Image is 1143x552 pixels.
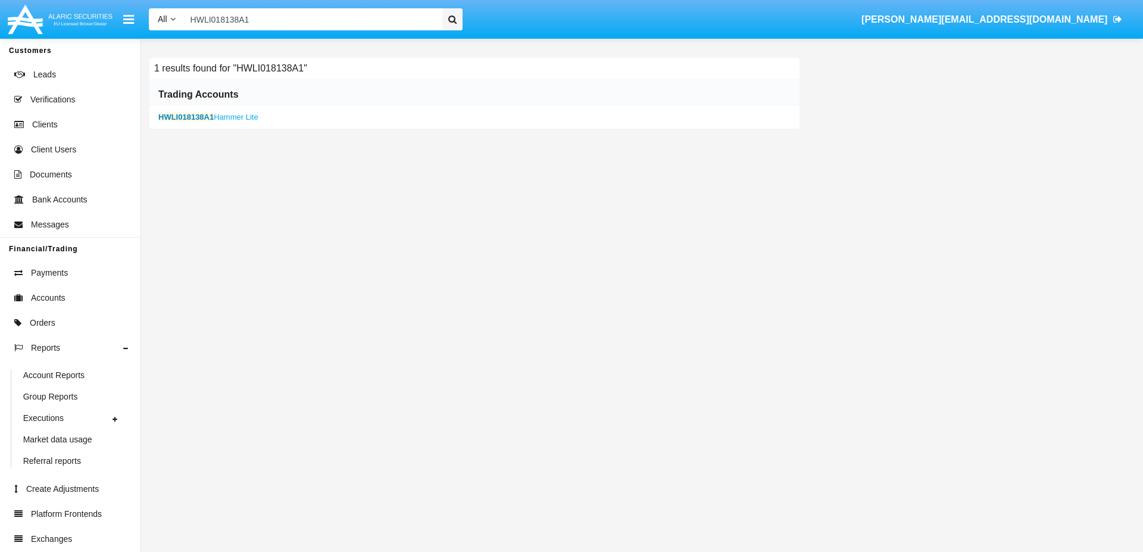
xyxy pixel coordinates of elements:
[861,14,1107,24] span: [PERSON_NAME][EMAIL_ADDRESS][DOMAIN_NAME]
[11,434,130,446] a: Market data usage
[158,113,258,121] a: Hammer Lite
[31,292,65,304] span: Accounts
[149,13,185,26] a: All
[158,88,239,101] h6: Trading Accounts
[11,369,130,382] a: Account Reports
[30,317,55,329] span: Orders
[31,533,72,545] span: Exchanges
[23,412,64,425] span: Executions
[33,68,56,81] span: Leads
[185,8,438,30] input: Search
[158,113,214,121] b: HWLI018138A1
[149,58,312,79] h6: 1 results found for "HWLI018138A1"
[31,342,60,354] span: Reports
[11,391,130,403] a: Group Reports
[6,2,114,37] img: Logo image
[31,219,69,231] span: Messages
[23,391,78,403] span: Group Reports
[23,369,85,382] span: Account Reports
[31,144,76,156] span: Client Users
[32,118,58,131] span: Clients
[30,169,72,181] span: Documents
[32,194,88,206] span: Bank Accounts
[23,455,81,467] span: Referral reports
[158,14,167,24] span: All
[30,93,75,106] span: Verifications
[11,412,130,425] a: Executions
[31,508,102,520] span: Platform Frontends
[31,267,68,279] span: Payments
[855,3,1128,36] a: [PERSON_NAME][EMAIL_ADDRESS][DOMAIN_NAME]
[26,483,99,495] span: Create Adjustments
[11,455,130,467] a: Referral reports
[23,434,92,446] span: Market data usage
